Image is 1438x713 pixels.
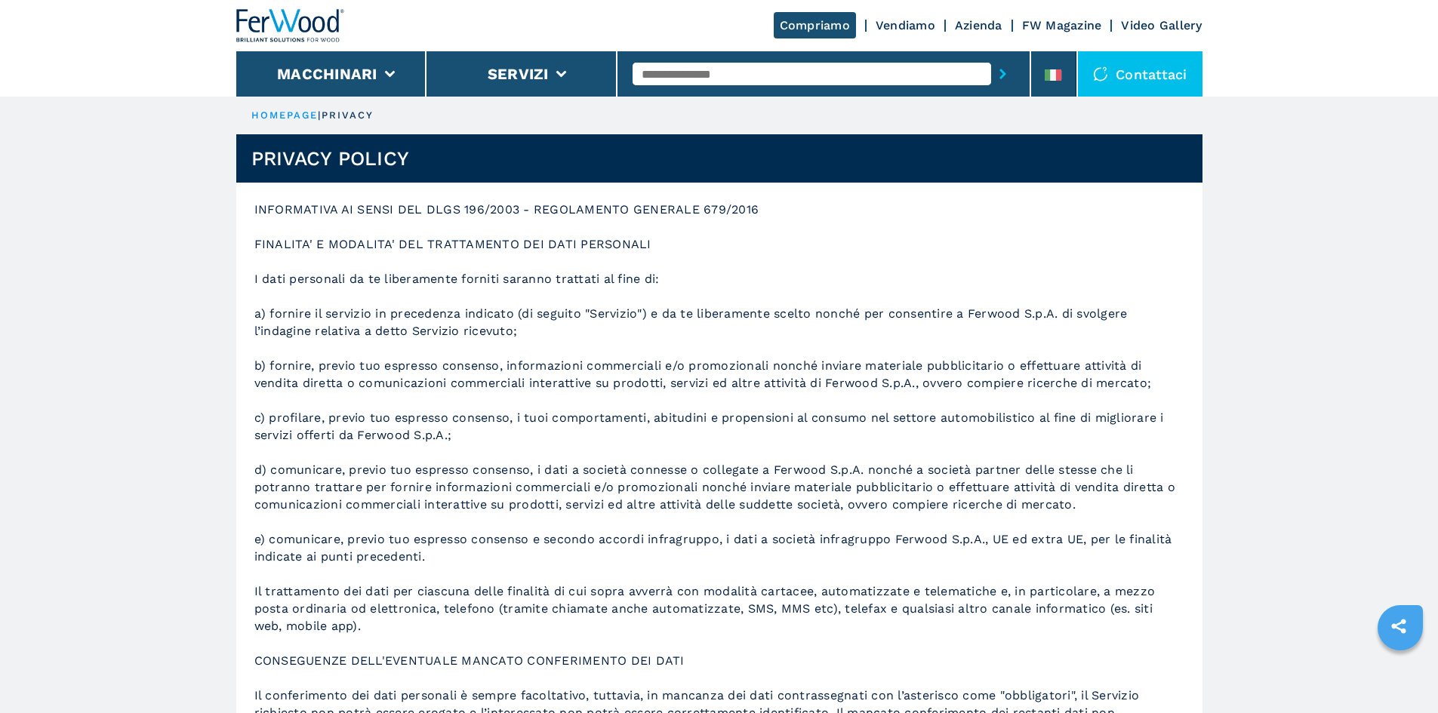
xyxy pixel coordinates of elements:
a: Vendiamo [876,18,935,32]
a: Video Gallery [1121,18,1202,32]
iframe: Chat [1374,645,1427,702]
img: Ferwood [236,9,345,42]
a: HOMEPAGE [251,109,319,121]
button: Servizi [488,65,549,83]
a: Compriamo [774,12,856,38]
a: Azienda [955,18,1002,32]
button: submit-button [991,57,1015,91]
a: FW Magazine [1022,18,1102,32]
h1: PRIVACY POLICY [251,146,410,171]
img: Contattaci [1093,66,1108,81]
a: sharethis [1380,607,1418,645]
span: | [318,109,321,121]
button: Macchinari [277,65,377,83]
div: Contattaci [1078,51,1202,97]
p: privacy [322,109,374,122]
